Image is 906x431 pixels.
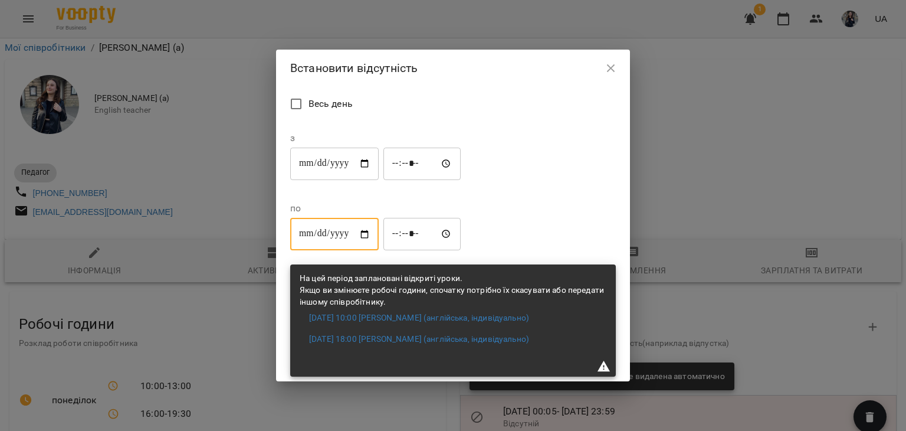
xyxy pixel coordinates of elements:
label: по [290,204,461,213]
span: На цей період заплановані відкриті уроки. Якщо ви змінюєте робочі години, спочатку потрібно їх ск... [300,273,604,306]
a: [DATE] 10:00 [PERSON_NAME] (англійська, індивідуально) [309,312,529,324]
label: з [290,133,461,143]
a: [DATE] 18:00 [PERSON_NAME] (англійська, індивідуально) [309,334,529,345]
h2: Встановити відсутність [290,59,616,77]
span: Весь день [308,97,353,111]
